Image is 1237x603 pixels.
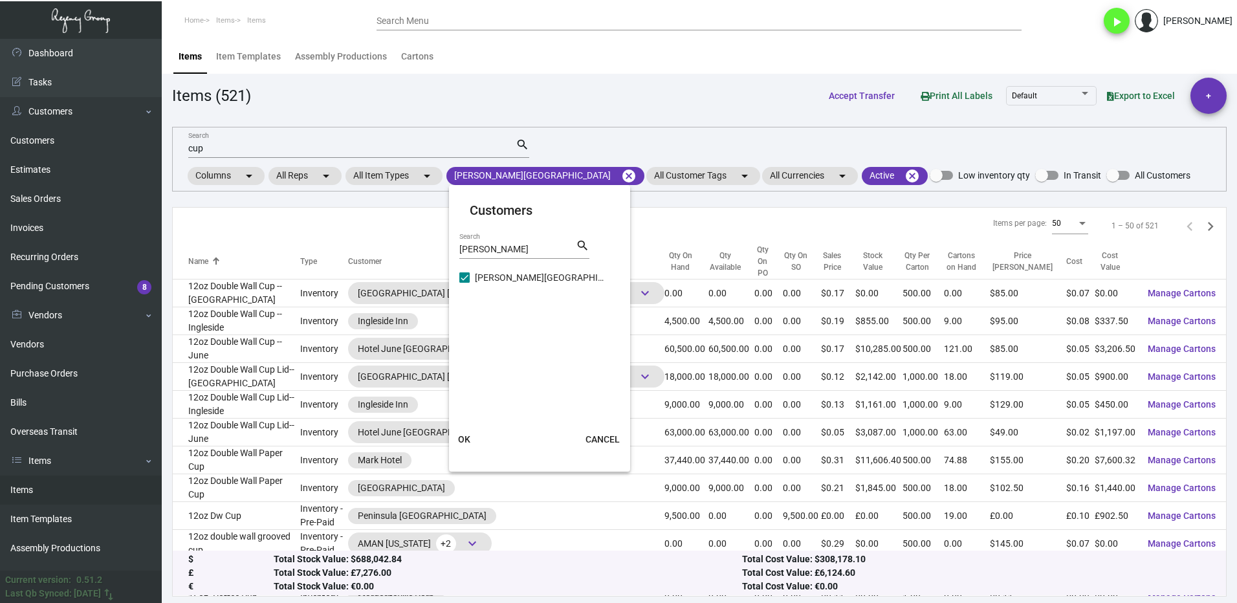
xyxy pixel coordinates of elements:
button: OK [444,428,485,451]
span: [PERSON_NAME][GEOGRAPHIC_DATA] [475,270,604,285]
mat-card-title: Customers [470,201,609,220]
button: CANCEL [575,428,630,451]
div: 0.51.2 [76,573,102,587]
span: CANCEL [586,434,620,444]
div: Current version: [5,573,71,587]
mat-icon: search [576,238,589,254]
span: OK [458,434,470,444]
div: Last Qb Synced: [DATE] [5,587,101,600]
